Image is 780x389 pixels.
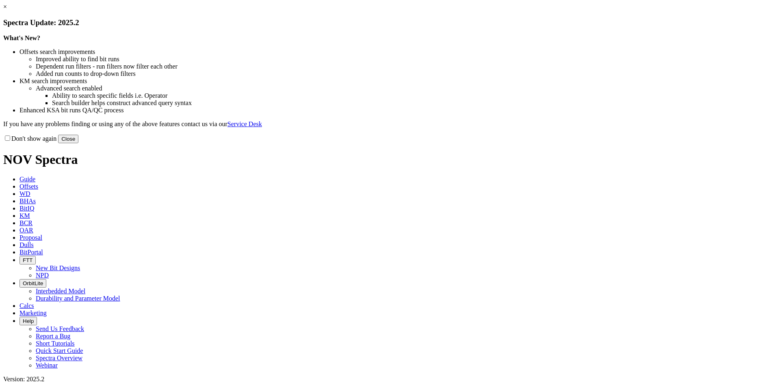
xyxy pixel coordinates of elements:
[5,135,10,141] input: Don't show again
[52,92,777,99] li: Ability to search specific fields i.e. Operator
[3,18,777,27] h3: Spectra Update: 2025.2
[19,302,34,309] span: Calcs
[36,85,777,92] li: Advanced search enabled
[227,120,262,127] a: Service Desk
[19,249,43,256] span: BitPortal
[36,63,777,70] li: Dependent run filters - run filters now filter each other
[36,56,777,63] li: Improved ability to find bit runs
[19,241,34,248] span: Dulls
[23,257,32,263] span: FTT
[3,152,777,167] h1: NOV Spectra
[3,3,7,10] a: ×
[19,48,777,56] li: Offsets search improvements
[19,176,35,183] span: Guide
[36,362,58,369] a: Webinar
[36,325,84,332] a: Send Us Feedback
[19,309,47,316] span: Marketing
[19,205,34,212] span: BitIQ
[3,120,777,128] p: If you have any problems finding or using any of the above features contact us via our
[19,190,30,197] span: WD
[36,264,80,271] a: New Bit Designs
[19,183,38,190] span: Offsets
[19,212,30,219] span: KM
[19,198,36,204] span: BHAs
[36,70,777,77] li: Added run counts to drop-down filters
[23,280,43,286] span: OrbitLite
[19,227,33,234] span: OAR
[3,376,777,383] div: Version: 2025.2
[36,288,85,294] a: Interbedded Model
[19,77,777,85] li: KM search improvements
[36,272,49,279] a: NPD
[19,234,42,241] span: Proposal
[3,34,40,41] strong: What's New?
[19,219,32,226] span: BCR
[58,135,78,143] button: Close
[36,355,82,361] a: Spectra Overview
[36,333,70,340] a: Report a Bug
[36,340,75,347] a: Short Tutorials
[3,135,56,142] label: Don't show again
[36,295,120,302] a: Durability and Parameter Model
[52,99,777,107] li: Search builder helps construct advanced query syntax
[23,318,34,324] span: Help
[36,347,83,354] a: Quick Start Guide
[19,107,777,114] li: Enhanced KSA bit runs QA/QC process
